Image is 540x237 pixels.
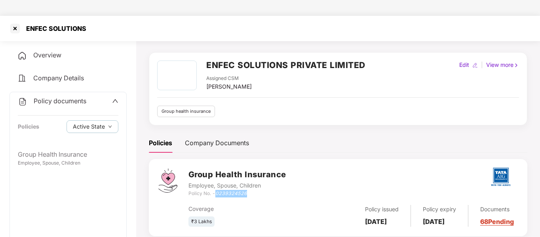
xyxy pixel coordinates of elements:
span: up [112,98,118,104]
div: Employee, Spouse, Children [188,181,286,190]
span: down [108,125,112,129]
div: ENFEC SOLUTIONS [21,25,86,32]
span: Company Details [33,74,84,82]
img: svg+xml;base64,PHN2ZyB4bWxucz0iaHR0cDovL3d3dy53My5vcmcvMjAwMC9zdmciIHdpZHRoPSIyNCIgaGVpZ2h0PSIyNC... [17,51,27,61]
div: Policies [18,122,39,131]
div: Policy No. - [188,190,286,197]
img: svg+xml;base64,PHN2ZyB4bWxucz0iaHR0cDovL3d3dy53My5vcmcvMjAwMC9zdmciIHdpZHRoPSIyNCIgaGVpZ2h0PSIyNC... [17,74,27,83]
h3: Group Health Insurance [188,169,286,181]
div: Group Health Insurance [18,150,118,159]
div: ₹3 Lakhs [188,216,215,227]
span: Overview [33,51,61,59]
img: svg+xml;base64,PHN2ZyB4bWxucz0iaHR0cDovL3d3dy53My5vcmcvMjAwMC9zdmciIHdpZHRoPSIyNCIgaGVpZ2h0PSIyNC... [18,97,27,106]
div: Group health insurance [157,106,215,117]
div: [PERSON_NAME] [206,82,252,91]
span: Active State [73,122,105,131]
div: Company Documents [185,138,249,148]
span: Policy documents [34,97,86,105]
img: editIcon [472,63,478,68]
h2: ENFEC SOLUTIONS PRIVATE LIMITED [206,59,365,72]
div: Edit [458,61,471,69]
i: 0239324526 [215,190,247,196]
div: Policy expiry [423,205,456,214]
div: Coverage [188,205,298,213]
div: | [479,61,485,69]
div: Assigned CSM [206,75,252,82]
button: Active Statedown [67,120,118,133]
div: View more [485,61,521,69]
img: rightIcon [513,63,519,68]
div: Documents [480,205,514,214]
img: svg+xml;base64,PHN2ZyB4bWxucz0iaHR0cDovL3d3dy53My5vcmcvMjAwMC9zdmciIHdpZHRoPSI0Ny43MTQiIGhlaWdodD... [158,169,177,193]
b: [DATE] [365,218,387,226]
div: Employee, Spouse, Children [18,159,118,167]
a: 68 Pending [480,218,514,226]
div: Policy issued [365,205,399,214]
b: [DATE] [423,218,445,226]
div: Policies [149,138,172,148]
img: tatag.png [487,163,515,191]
